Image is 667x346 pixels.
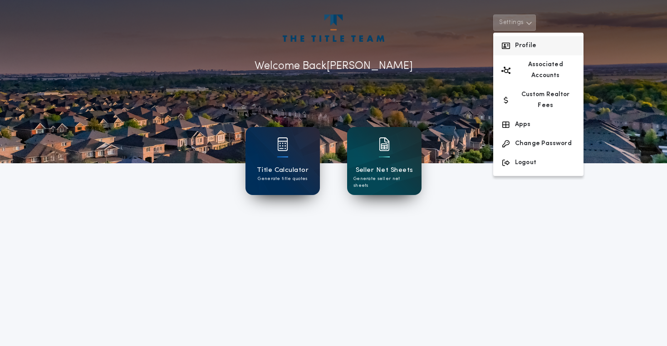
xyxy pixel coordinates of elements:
[258,175,307,182] p: Generate title quotes
[353,175,415,189] p: Generate seller net sheets
[493,85,584,115] button: Custom Realtor Fees
[493,153,584,172] button: Logout
[493,33,584,176] div: Settings
[347,127,422,195] a: card iconSeller Net SheetsGenerate seller net sheets
[245,127,320,195] a: card iconTitle CalculatorGenerate title quotes
[493,134,584,153] button: Change Password
[493,36,584,55] button: Profile
[493,15,536,31] button: Settings
[493,55,584,85] button: Associated Accounts
[277,137,288,151] img: card icon
[257,165,309,175] h1: Title Calculator
[283,15,384,42] img: account-logo
[356,165,413,175] h1: Seller Net Sheets
[255,58,413,74] p: Welcome Back [PERSON_NAME]
[379,137,390,151] img: card icon
[493,115,584,134] button: Apps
